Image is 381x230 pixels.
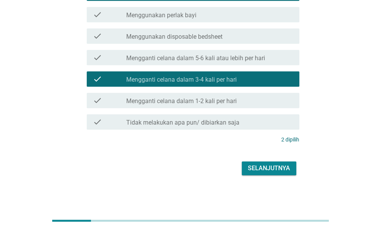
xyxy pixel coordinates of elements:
i: check [93,53,102,62]
i: check [93,10,102,19]
i: check [93,96,102,105]
label: Mengganti celana dalam 1-2 kali per hari [126,97,237,105]
label: Menggunakan perlak bayi [126,11,196,19]
button: Selanjutnya [242,161,296,175]
p: 2 dipilih [281,136,299,144]
label: Menggunakan disposable bedsheet [126,33,223,41]
label: Tidak melakukan apa pun/ dibiarkan saja [126,119,239,127]
i: check [93,31,102,41]
div: Selanjutnya [248,164,290,173]
i: check [93,117,102,127]
i: check [93,74,102,84]
label: Mengganti celana dalam 5-6 kali atau lebih per hari [126,54,265,62]
label: Mengganti celana dalam 3-4 kali per hari [126,76,237,84]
